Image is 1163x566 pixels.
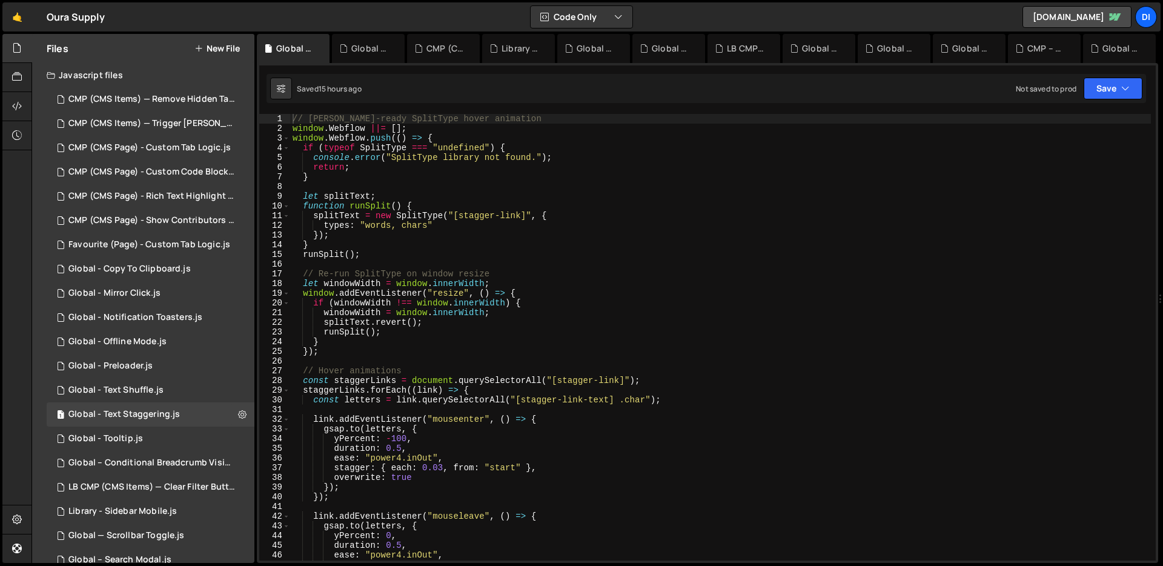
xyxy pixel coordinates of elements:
div: LB CMP (CMS Items) — Clear Filter Buttons.js [727,42,766,55]
div: 2 [259,124,290,133]
div: 23 [259,327,290,337]
div: Global - Copy To Clipboard.js [68,264,191,275]
div: 14937/43376.js [47,475,259,499]
div: 14937/44593.js [47,499,254,524]
div: LB CMP (CMS Items) — Clear Filter Buttons.js [68,482,236,493]
div: 17 [259,269,290,279]
div: Global - Notification Toasters.js [68,312,202,323]
div: 27 [259,366,290,376]
div: CMP (CMS Page) - Show Contributors Name.js [68,215,236,226]
a: Di [1135,6,1157,28]
div: Not saved to prod [1016,84,1076,94]
div: 22 [259,318,290,327]
div: 29 [259,385,290,395]
div: Global - Offline Mode.js [68,336,167,347]
div: 46 [259,550,290,560]
div: 21 [259,308,290,318]
div: 14937/44781.js [47,402,254,427]
div: 37 [259,463,290,473]
div: 15 [259,250,290,259]
div: Global – Search Modal.js [68,554,171,565]
div: 14937/44582.js [47,257,254,281]
div: 33 [259,424,290,434]
div: 18 [259,279,290,288]
div: CMP (CMS Items) — Trigger [PERSON_NAME] on Save.js [68,118,236,129]
div: CMP – Clipboard Copy Handler for JSON Code.js [1027,42,1066,55]
div: Global - Tooltip.js [68,433,143,444]
button: New File [194,44,240,53]
div: 15 hours ago [319,84,362,94]
div: Global - Offline Mode.js [577,42,615,55]
div: 32 [259,415,290,424]
div: 3 [259,133,290,143]
div: 38 [259,473,290,482]
div: 14937/43902.js [47,233,254,257]
div: 14937/39947.js [47,524,254,548]
div: 44 [259,531,290,541]
div: 14 [259,240,290,250]
div: 42 [259,511,290,521]
div: 41 [259,502,290,511]
div: Global - Notification Toasters.js [652,42,691,55]
div: 14937/44170.js [47,451,259,475]
div: 12 [259,221,290,230]
div: 14937/44281.js [47,160,259,184]
div: 14937/43958.js [47,354,254,378]
div: 45 [259,541,290,550]
div: 5 [259,153,290,162]
div: Global – Conditional (Device) Element Visibility.js [877,42,916,55]
div: 7 [259,172,290,182]
h2: Files [47,42,68,55]
div: CMP (CMS Page) - Rich Text Highlight Pill.js [426,42,465,55]
div: 14937/44194.js [47,208,259,233]
div: 4 [259,143,290,153]
div: Global - Mirror Click.js [68,288,161,299]
div: 40 [259,492,290,502]
div: Global - Text Staggering.js [276,42,315,55]
button: Code Only [531,6,632,28]
div: CMP (CMS Page) - Custom Tab Logic.js [68,142,231,153]
div: 1 [259,114,290,124]
div: 14937/43515.js [47,112,259,136]
div: Library - Sidebar Mobile.js [68,506,177,517]
div: 16 [259,259,290,269]
div: 13 [259,230,290,240]
div: 43 [259,521,290,531]
div: Global – Conditional Breadcrumb Visibility.js [68,458,236,468]
a: 🤙 [2,2,32,32]
div: Global - Text Shuffle.js [351,42,390,55]
div: 10 [259,201,290,211]
div: 14937/44586.js [47,330,254,354]
div: Global – Search Modal.js [1102,42,1141,55]
div: 36 [259,453,290,463]
div: 26 [259,356,290,366]
div: 24 [259,337,290,347]
div: Global - Text Staggering.js [68,409,180,420]
div: 20 [259,298,290,308]
div: 14937/44470.js [47,136,254,160]
div: 11 [259,211,290,221]
div: Javascript files [32,63,254,87]
div: CMP (CMS Page) - Rich Text Highlight Pill.js [68,191,236,202]
a: [DOMAIN_NAME] [1022,6,1132,28]
div: Global - Copy To Clipboard.js [802,42,841,55]
div: Global - Preloader.js [68,361,153,371]
div: 14937/43535.js [47,87,259,112]
button: Save [1084,78,1142,99]
div: 25 [259,347,290,356]
div: Oura Supply [47,10,105,24]
span: 1 [57,411,64,421]
div: 14937/44471.js [47,281,254,305]
div: 34 [259,434,290,444]
div: 6 [259,162,290,172]
div: 31 [259,405,290,415]
div: 35 [259,444,290,453]
div: Global — Scrollbar Toggle.js [68,530,184,541]
div: 39 [259,482,290,492]
div: 14937/44585.js [47,305,254,330]
div: 19 [259,288,290,298]
div: 30 [259,395,290,405]
div: 28 [259,376,290,385]
div: 8 [259,182,290,191]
